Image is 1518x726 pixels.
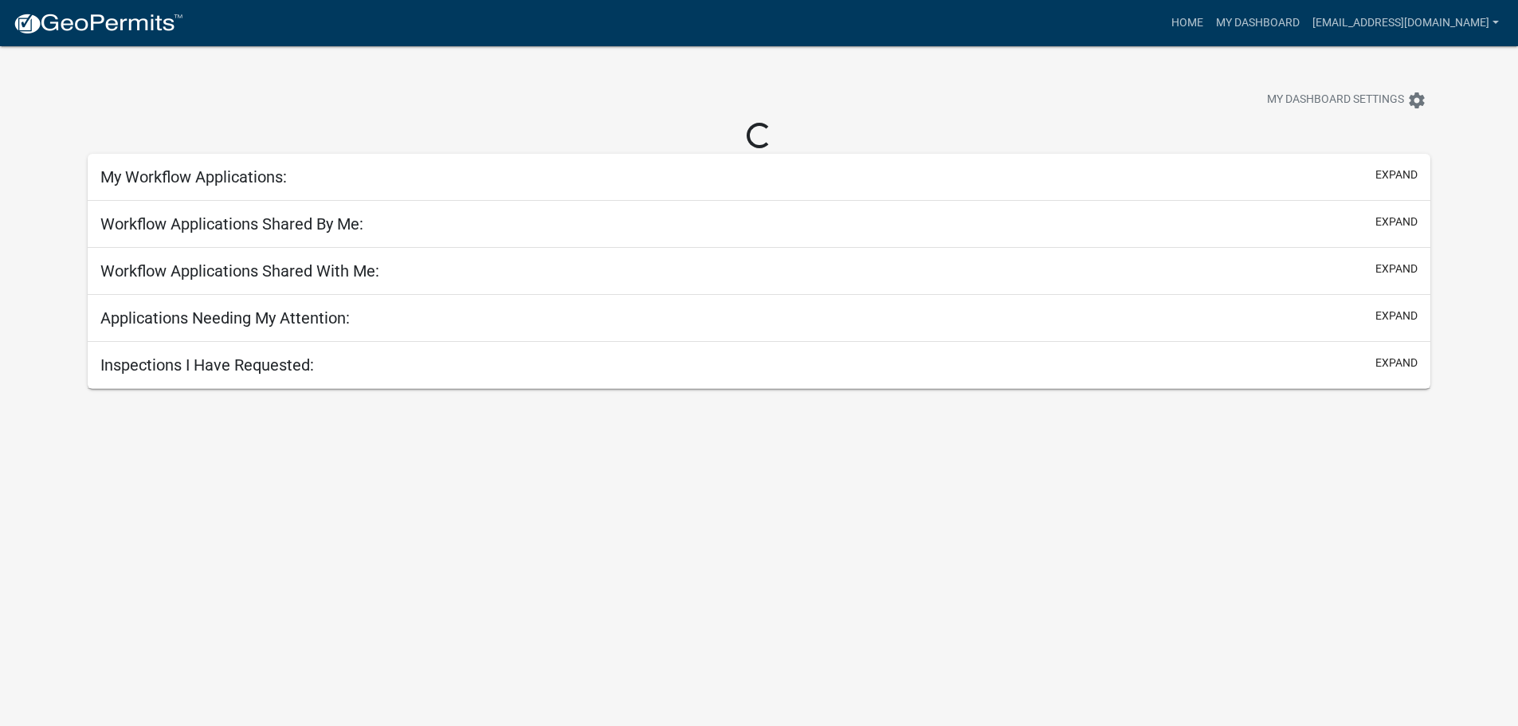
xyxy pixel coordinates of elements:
[1407,91,1426,110] i: settings
[100,214,363,233] h5: Workflow Applications Shared By Me:
[1267,91,1404,110] span: My Dashboard Settings
[100,261,379,281] h5: Workflow Applications Shared With Me:
[1210,8,1306,38] a: My Dashboard
[1375,167,1418,183] button: expand
[1375,261,1418,277] button: expand
[1375,308,1418,324] button: expand
[1306,8,1505,38] a: [EMAIL_ADDRESS][DOMAIN_NAME]
[100,167,287,186] h5: My Workflow Applications:
[1165,8,1210,38] a: Home
[1375,355,1418,371] button: expand
[100,355,314,375] h5: Inspections I Have Requested:
[1254,84,1439,116] button: My Dashboard Settingssettings
[1375,214,1418,230] button: expand
[100,308,350,328] h5: Applications Needing My Attention:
